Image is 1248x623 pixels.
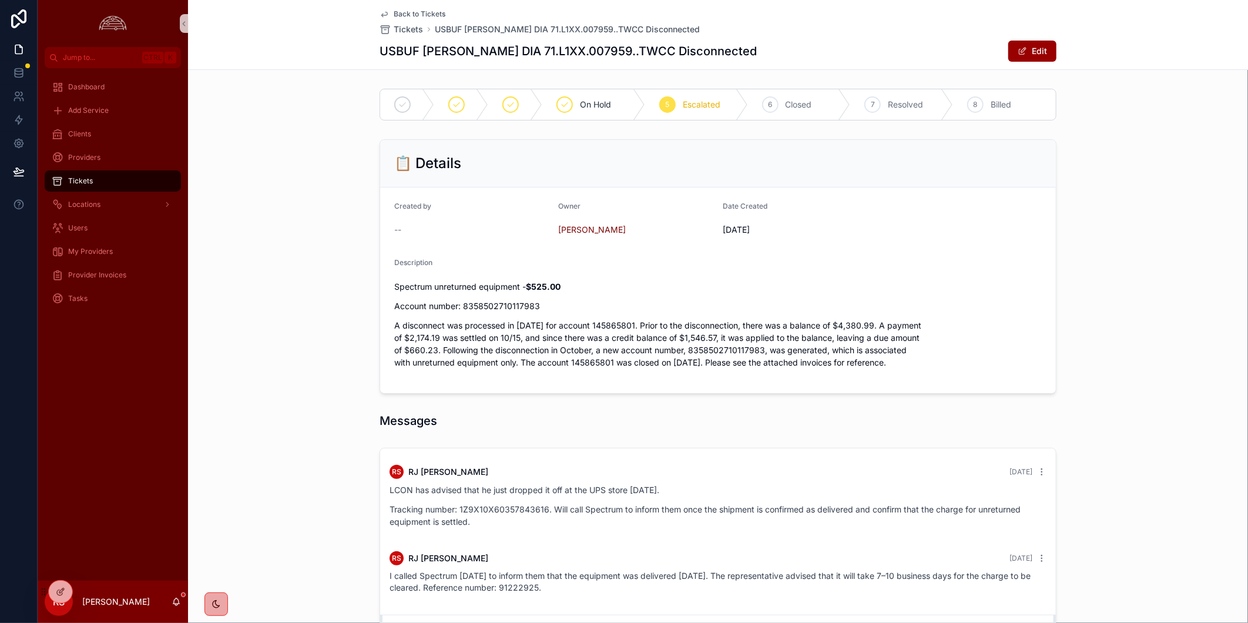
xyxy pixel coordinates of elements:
[526,282,561,292] strong: $525.00
[142,52,163,63] span: Ctrl
[45,76,181,98] a: Dashboard
[390,571,1031,592] span: I called Spectrum [DATE] to inform them that the equipment was delivered [DATE]. The representati...
[45,288,181,309] a: Tasks
[166,53,175,62] span: K
[723,202,767,210] span: Date Created
[580,99,611,110] span: On Hold
[1009,467,1032,476] span: [DATE]
[408,552,488,564] span: RJ [PERSON_NAME]
[68,129,91,139] span: Clients
[665,100,669,109] span: 5
[683,99,720,110] span: Escalated
[96,14,130,33] img: App logo
[45,194,181,215] a: Locations
[1008,41,1056,62] button: Edit
[380,413,437,429] h1: Messages
[82,596,150,608] p: [PERSON_NAME]
[45,217,181,239] a: Users
[38,68,188,324] div: scrollable content
[45,147,181,168] a: Providers
[380,24,423,35] a: Tickets
[394,280,1042,293] p: Spectrum unreturned equipment -
[974,100,978,109] span: 8
[394,9,445,19] span: Back to Tickets
[68,153,100,162] span: Providers
[435,24,700,35] a: USBUF [PERSON_NAME] DIA 71.L1XX.007959..TWCC Disconnected
[392,554,401,563] span: RS
[45,170,181,192] a: Tickets
[45,264,181,286] a: Provider Invoices
[63,53,137,62] span: Jump to...
[68,82,105,92] span: Dashboard
[768,100,772,109] span: 6
[394,300,1042,312] p: Account number: 8358502710117983
[68,270,126,280] span: Provider Invoices
[871,100,875,109] span: 7
[408,466,488,478] span: RJ [PERSON_NAME]
[888,99,923,110] span: Resolved
[394,154,461,173] h2: 📋 Details
[723,224,878,236] span: [DATE]
[68,176,93,186] span: Tickets
[786,99,812,110] span: Closed
[68,200,100,209] span: Locations
[559,202,581,210] span: Owner
[392,467,401,477] span: RS
[68,106,109,115] span: Add Service
[1009,554,1032,562] span: [DATE]
[380,43,757,59] h1: USBUF [PERSON_NAME] DIA 71.L1XX.007959..TWCC Disconnected
[68,247,113,256] span: My Providers
[394,319,1042,369] p: A disconnect was processed in [DATE] for account 145865801. Prior to the disconnection, there was...
[394,202,431,210] span: Created by
[45,100,181,121] a: Add Service
[68,223,88,233] span: Users
[68,294,88,303] span: Tasks
[394,258,432,267] span: Description
[394,224,401,236] span: --
[390,484,1046,496] p: LCON has advised that he just dropped it off at the UPS store [DATE].
[559,224,626,236] a: [PERSON_NAME]
[991,99,1011,110] span: Billed
[394,24,423,35] span: Tickets
[390,503,1046,528] p: Tracking number: 1Z9X10X60357843616. Will call Spectrum to inform them once the shipment is confi...
[45,123,181,145] a: Clients
[45,47,181,68] button: Jump to...CtrlK
[45,241,181,262] a: My Providers
[380,9,445,19] a: Back to Tickets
